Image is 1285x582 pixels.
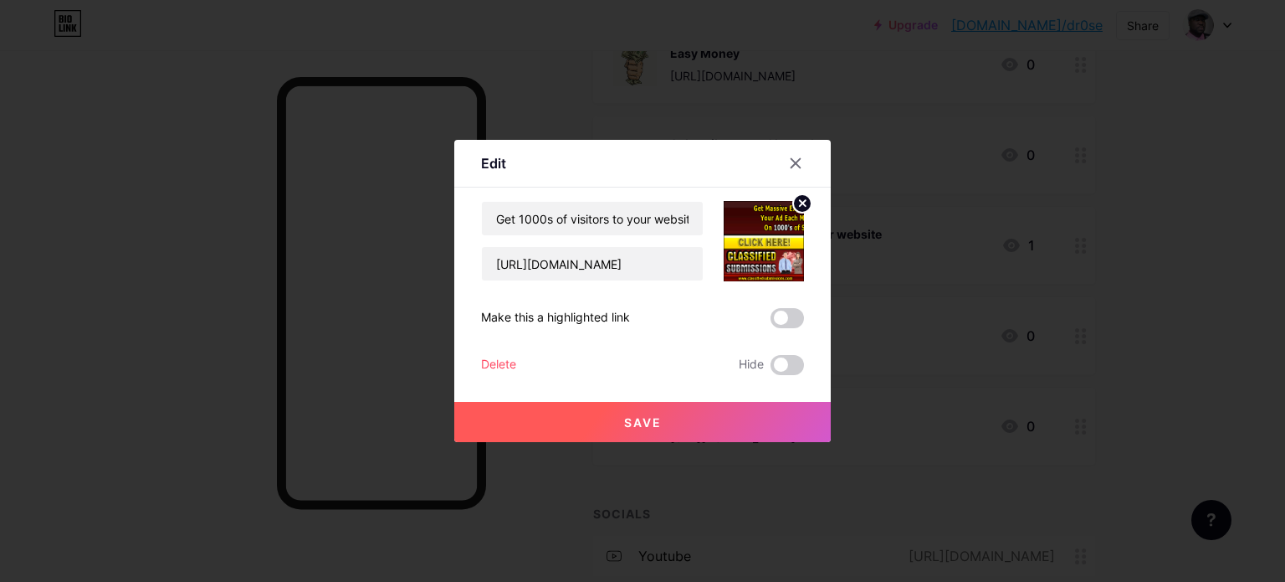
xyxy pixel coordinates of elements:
[454,402,831,442] button: Save
[482,247,703,281] input: URL
[481,308,630,328] div: Make this a highlighted link
[739,355,764,375] span: Hide
[482,202,703,235] input: Title
[481,153,506,173] div: Edit
[624,415,662,430] span: Save
[724,201,804,281] img: link_thumbnail
[481,355,516,375] div: Delete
